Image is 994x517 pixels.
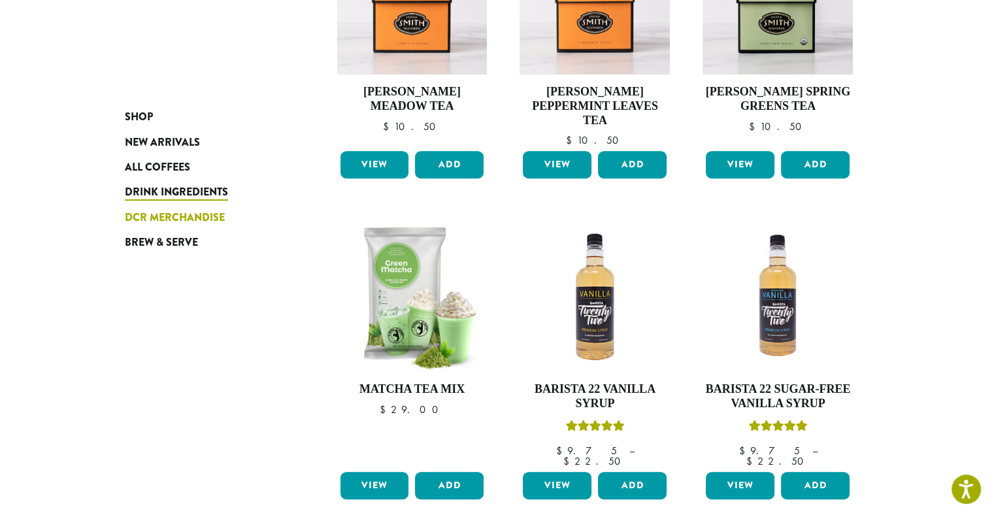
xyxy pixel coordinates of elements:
bdi: 9.75 [555,444,616,458]
span: New Arrivals [125,135,200,151]
a: Barista 22 Sugar-Free Vanilla SyrupRated 5.00 out of 5 [703,222,853,467]
span: Brew & Serve [125,235,198,251]
button: Add [598,472,667,499]
span: – [812,444,817,458]
button: Add [781,472,850,499]
a: View [340,151,409,178]
span: $ [563,454,574,468]
a: View [340,472,409,499]
bdi: 10.50 [382,120,441,133]
button: Add [598,151,667,178]
a: View [706,472,774,499]
a: Brew & Serve [125,230,282,255]
a: View [706,151,774,178]
span: $ [382,120,393,133]
bdi: 10.50 [748,120,807,133]
h4: Barista 22 Sugar-Free Vanilla Syrup [703,382,853,410]
a: Drink Ingredients [125,180,282,205]
h4: Barista 22 Vanilla Syrup [520,382,670,410]
a: View [523,151,591,178]
img: Cool-Capp-Matcha-Tea-Mix-DP3525.png [337,222,487,372]
h4: [PERSON_NAME] Meadow Tea [337,85,488,113]
img: VANILLA-300x300.png [520,222,670,372]
button: Add [415,472,484,499]
h4: Matcha Tea Mix [337,382,488,397]
span: – [629,444,634,458]
bdi: 10.50 [565,133,624,147]
button: Add [781,151,850,178]
h4: [PERSON_NAME] Peppermint Leaves Tea [520,85,670,127]
div: Rated 5.00 out of 5 [748,418,807,438]
bdi: 29.00 [380,403,444,416]
div: Rated 5.00 out of 5 [565,418,624,438]
span: $ [748,120,759,133]
span: All Coffees [125,159,190,176]
a: Shop [125,105,282,129]
a: All Coffees [125,155,282,180]
span: Shop [125,109,153,125]
span: DCR Merchandise [125,210,225,226]
bdi: 22.50 [563,454,627,468]
h4: [PERSON_NAME] Spring Greens Tea [703,85,853,113]
button: Add [415,151,484,178]
bdi: 22.50 [746,454,810,468]
a: View [523,472,591,499]
span: $ [555,444,567,458]
a: New Arrivals [125,129,282,154]
span: $ [738,444,750,458]
span: $ [380,403,391,416]
span: $ [565,133,576,147]
a: DCR Merchandise [125,205,282,230]
img: SF-VANILLA-300x300.png [703,222,853,372]
a: Barista 22 Vanilla SyrupRated 5.00 out of 5 [520,222,670,467]
span: $ [746,454,757,468]
bdi: 9.75 [738,444,799,458]
a: Matcha Tea Mix $29.00 [337,222,488,467]
span: Drink Ingredients [125,184,228,201]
